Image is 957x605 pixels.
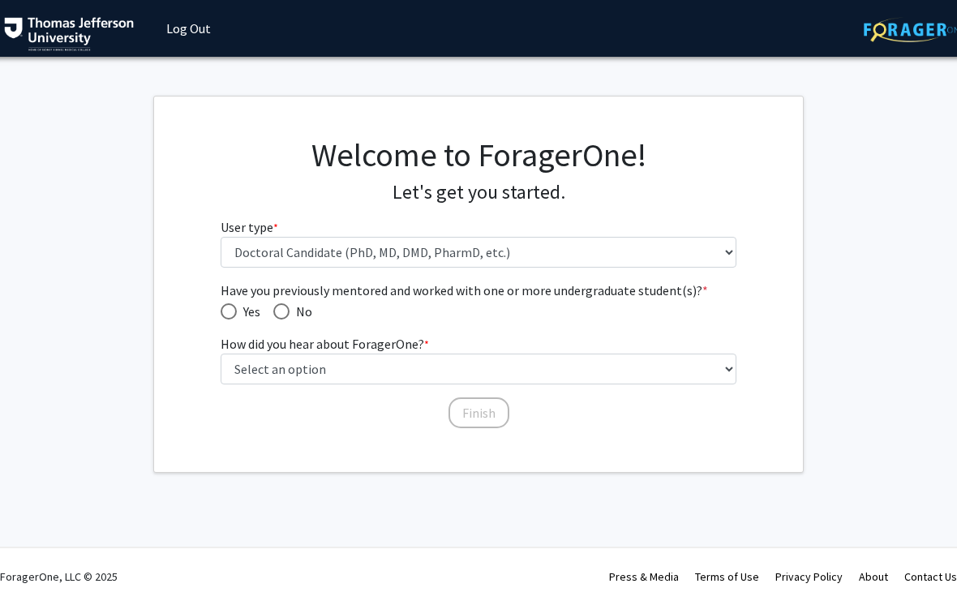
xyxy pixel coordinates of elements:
[448,397,509,428] button: Finish
[221,334,429,354] label: How did you hear about ForagerOne?
[775,569,843,584] a: Privacy Policy
[859,569,888,584] a: About
[695,569,759,584] a: Terms of Use
[609,569,679,584] a: Press & Media
[4,17,134,51] img: Thomas Jefferson University Logo
[221,217,278,237] label: User type
[290,302,312,321] span: No
[221,181,737,204] h4: Let's get you started.
[221,300,737,321] mat-radio-group: Have you previously mentored and worked with one or more undergraduate student(s)?
[12,532,69,593] iframe: Chat
[237,302,260,321] span: Yes
[904,569,957,584] a: Contact Us
[221,135,737,174] h1: Welcome to ForagerOne!
[221,281,737,300] span: Have you previously mentored and worked with one or more undergraduate student(s)?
